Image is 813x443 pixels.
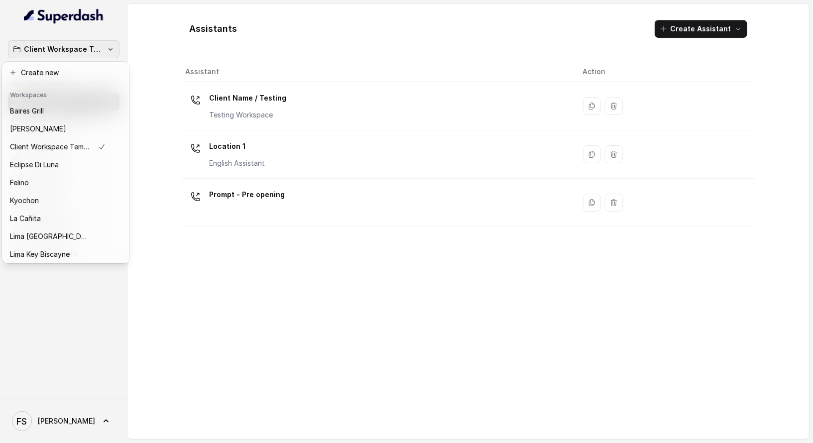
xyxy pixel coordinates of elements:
[10,177,29,189] p: Felino
[24,43,104,55] p: Client Workspace Template
[10,213,41,224] p: La Cañita
[2,62,129,263] div: Client Workspace Template
[10,141,90,153] p: Client Workspace Template
[4,64,127,82] button: Create new
[10,159,59,171] p: Eclipse Di Luna
[4,86,127,102] header: Workspaces
[10,105,44,117] p: Baires Grill
[10,248,70,260] p: Lima Key Biscayne
[10,230,90,242] p: Lima [GEOGRAPHIC_DATA]
[10,195,39,207] p: Kyochon
[10,123,66,135] p: [PERSON_NAME]
[8,40,119,58] button: Client Workspace Template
